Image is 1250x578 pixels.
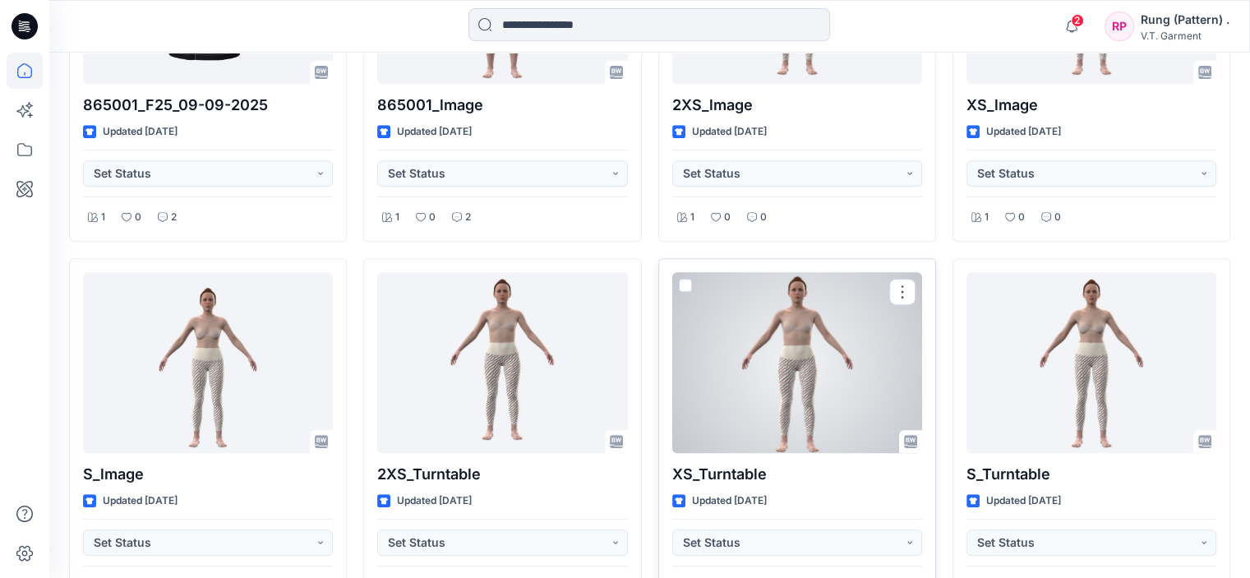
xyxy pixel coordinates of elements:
[1071,14,1084,27] span: 2
[83,272,333,453] a: S_lmage
[397,492,472,510] p: Updated [DATE]
[692,123,767,141] p: Updated [DATE]
[1018,209,1025,226] p: 0
[171,209,177,226] p: 2
[1105,12,1134,41] div: RP
[672,94,922,117] p: 2XS_lmage
[966,94,1216,117] p: XS_lmage
[101,209,105,226] p: 1
[724,209,731,226] p: 0
[986,492,1061,510] p: Updated [DATE]
[672,272,922,453] a: XS_Turntable
[966,272,1216,453] a: S_Turntable
[83,463,333,486] p: S_lmage
[135,209,141,226] p: 0
[429,209,436,226] p: 0
[103,123,178,141] p: Updated [DATE]
[465,209,471,226] p: 2
[377,463,627,486] p: 2XS_Turntable
[83,94,333,117] p: 865001_F25_09-09-2025
[377,94,627,117] p: 865001_lmage
[985,209,989,226] p: 1
[103,492,178,510] p: Updated [DATE]
[1141,10,1229,30] div: Rung (Pattern) .
[397,123,472,141] p: Updated [DATE]
[377,272,627,453] a: 2XS_Turntable
[1141,30,1229,42] div: V.T. Garment
[395,209,399,226] p: 1
[1054,209,1061,226] p: 0
[966,463,1216,486] p: S_Turntable
[760,209,767,226] p: 0
[690,209,694,226] p: 1
[672,463,922,486] p: XS_Turntable
[692,492,767,510] p: Updated [DATE]
[986,123,1061,141] p: Updated [DATE]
